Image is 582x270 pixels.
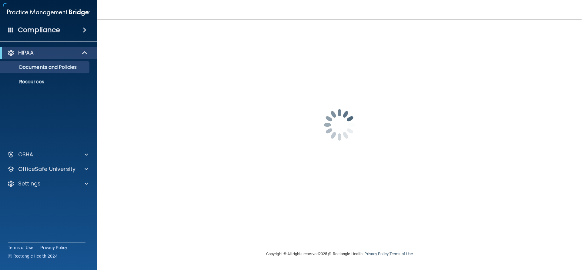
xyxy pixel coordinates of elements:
a: OfficeSafe University [7,165,88,173]
a: Privacy Policy [364,252,388,256]
a: Terms of Use [390,252,413,256]
a: OSHA [7,151,88,158]
a: Privacy Policy [40,245,68,251]
p: Settings [18,180,41,187]
img: PMB logo [7,6,90,18]
p: HIPAA [18,49,34,56]
p: OSHA [18,151,33,158]
p: OfficeSafe University [18,165,75,173]
img: spinner.e123f6fc.gif [309,95,370,155]
p: Documents and Policies [4,64,87,70]
span: Ⓒ Rectangle Health 2024 [8,253,58,259]
a: Terms of Use [8,245,33,251]
p: Resources [4,79,87,85]
h4: Compliance [18,26,60,34]
a: Settings [7,180,88,187]
div: Copyright © All rights reserved 2025 @ Rectangle Health | | [229,244,450,264]
a: HIPAA [7,49,88,56]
